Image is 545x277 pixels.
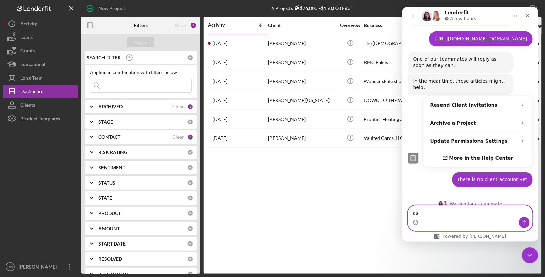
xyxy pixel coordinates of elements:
b: SENTIMENT [98,165,125,170]
div: [PERSON_NAME] [268,54,336,71]
div: 0 [187,119,193,125]
div: Reset [175,23,187,28]
div: 6 Projects • $150,000 Total [271,5,352,11]
div: Activity [20,17,37,32]
div: 0 [187,195,193,201]
div: 0 [187,55,193,61]
b: RESOLUTION [98,272,128,277]
time: 2025-08-05 02:39 [212,98,227,103]
div: 0 [187,256,193,262]
div: Educational [20,58,45,73]
button: Grants [3,44,78,58]
button: Loans [3,30,78,44]
div: DOWN TO THE WIRE [364,91,432,109]
div: Export [510,2,525,15]
b: AMOUNT [98,226,120,231]
div: Clear [172,104,184,109]
div: [PERSON_NAME] [268,110,336,128]
b: RESOLVED [98,256,122,262]
text: CW [7,265,13,269]
button: Clients [3,98,78,112]
b: STAGE [98,119,113,125]
div: 2 [190,22,197,29]
div: [PERSON_NAME] [17,260,61,275]
time: 2025-08-25 20:43 [212,60,227,65]
div: [PERSON_NAME][US_STATE] [268,91,336,109]
iframe: Intercom live chat [402,7,538,242]
div: Long-Term [20,71,43,86]
b: CONTACT [98,134,120,140]
button: CW[PERSON_NAME] [3,260,78,274]
div: Frontier Heating and Air [364,110,432,128]
b: STATE [98,195,112,201]
button: Product Templates [3,112,78,125]
button: Dashboard [3,85,78,98]
b: Filters [134,23,148,28]
div: 0 [187,226,193,232]
b: SEARCH FILTER [87,55,121,60]
div: 0 [187,210,193,216]
div: Overview [338,23,363,28]
div: 1 [187,104,193,110]
b: ARCHIVED [98,104,123,109]
div: $76,000 [293,5,317,11]
div: 0 [187,149,193,155]
div: 0 [187,165,193,171]
div: 0 [187,241,193,247]
button: Apply [127,37,154,47]
div: Business [364,23,432,28]
time: 2025-08-25 20:52 [212,41,227,46]
div: The [DEMOGRAPHIC_DATA] [364,35,432,52]
div: [PERSON_NAME] [268,35,336,52]
div: Grants [20,44,35,59]
b: PRODUCT [98,211,121,216]
div: New Project [98,2,125,15]
button: Long-Term [3,71,78,85]
button: New Project [81,2,132,15]
b: RISK RATING [98,150,127,155]
div: [PERSON_NAME] [268,72,336,90]
div: Wonder skate shop [364,72,432,90]
div: Client [268,23,336,28]
time: 2025-07-30 20:33 [212,116,227,122]
div: Apply [135,37,147,47]
div: Dashboard [20,85,44,100]
div: Applied in combination with filters below [90,70,192,75]
div: Clients [20,98,35,113]
div: 0 [187,180,193,186]
div: Activity [208,22,238,28]
b: START DATE [98,241,126,247]
button: Activity [3,17,78,30]
div: Product Templates [20,112,60,127]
